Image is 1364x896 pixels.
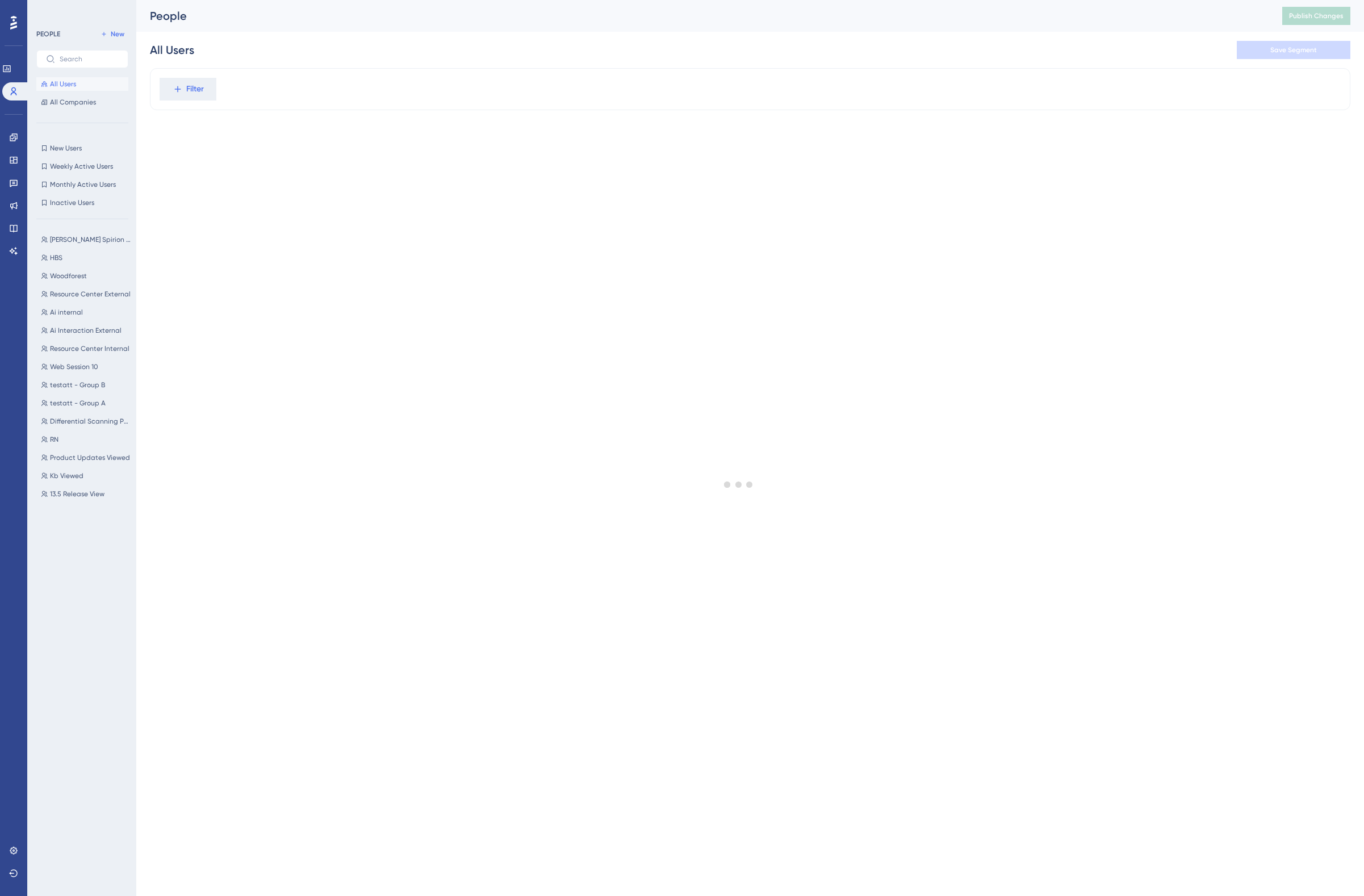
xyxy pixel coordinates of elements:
button: New [97,27,128,41]
span: Product Updates Viewed [50,453,130,462]
span: Publish Changes [1289,11,1344,20]
button: Ai Interaction External [36,324,135,337]
span: [PERSON_NAME] Spirion User [50,235,131,244]
span: testatt - Group B [50,380,105,390]
span: Weekly Active Users [50,162,113,171]
button: Resource Center Internal [36,342,135,355]
button: Woodforest [36,269,135,283]
button: testatt - Group B [36,378,135,392]
span: Monthly Active Users [50,180,116,189]
button: Ai internal [36,305,135,319]
button: Web Session 10 [36,360,135,374]
span: RN [50,435,58,444]
button: [PERSON_NAME] Spirion User [36,233,135,246]
span: Resource Center Internal [50,344,129,353]
div: People [150,8,1254,24]
span: New [111,30,124,39]
button: Differential Scanning Post [36,414,135,428]
span: All Companies [50,98,96,107]
span: Resource Center External [50,290,131,299]
button: Publish Changes [1282,7,1350,25]
button: Product Updates Viewed [36,451,135,464]
button: 13.5 Release View [36,487,135,501]
div: PEOPLE [36,30,60,39]
button: Save Segment [1237,41,1350,59]
button: Resource Center External [36,287,135,301]
button: New Users [36,141,128,155]
button: testatt - Group A [36,396,135,410]
button: HBS [36,251,135,265]
span: Save Segment [1270,45,1317,55]
button: All Users [36,77,128,91]
span: Web Session 10 [50,362,98,371]
span: Differential Scanning Post [50,417,131,426]
button: All Companies [36,95,128,109]
span: HBS [50,253,62,262]
span: Woodforest [50,271,87,280]
button: Weekly Active Users [36,160,128,173]
button: Kb Viewed [36,469,135,483]
span: 13.5 Release View [50,489,104,499]
button: RN [36,433,135,446]
input: Search [60,55,119,63]
span: All Users [50,79,76,89]
button: Monthly Active Users [36,178,128,191]
span: Ai Interaction External [50,326,122,335]
span: testatt - Group A [50,399,106,408]
div: All Users [150,42,194,58]
span: Kb Viewed [50,471,83,480]
span: New Users [50,144,82,153]
button: Inactive Users [36,196,128,210]
span: Ai internal [50,308,83,317]
span: Inactive Users [50,198,94,207]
